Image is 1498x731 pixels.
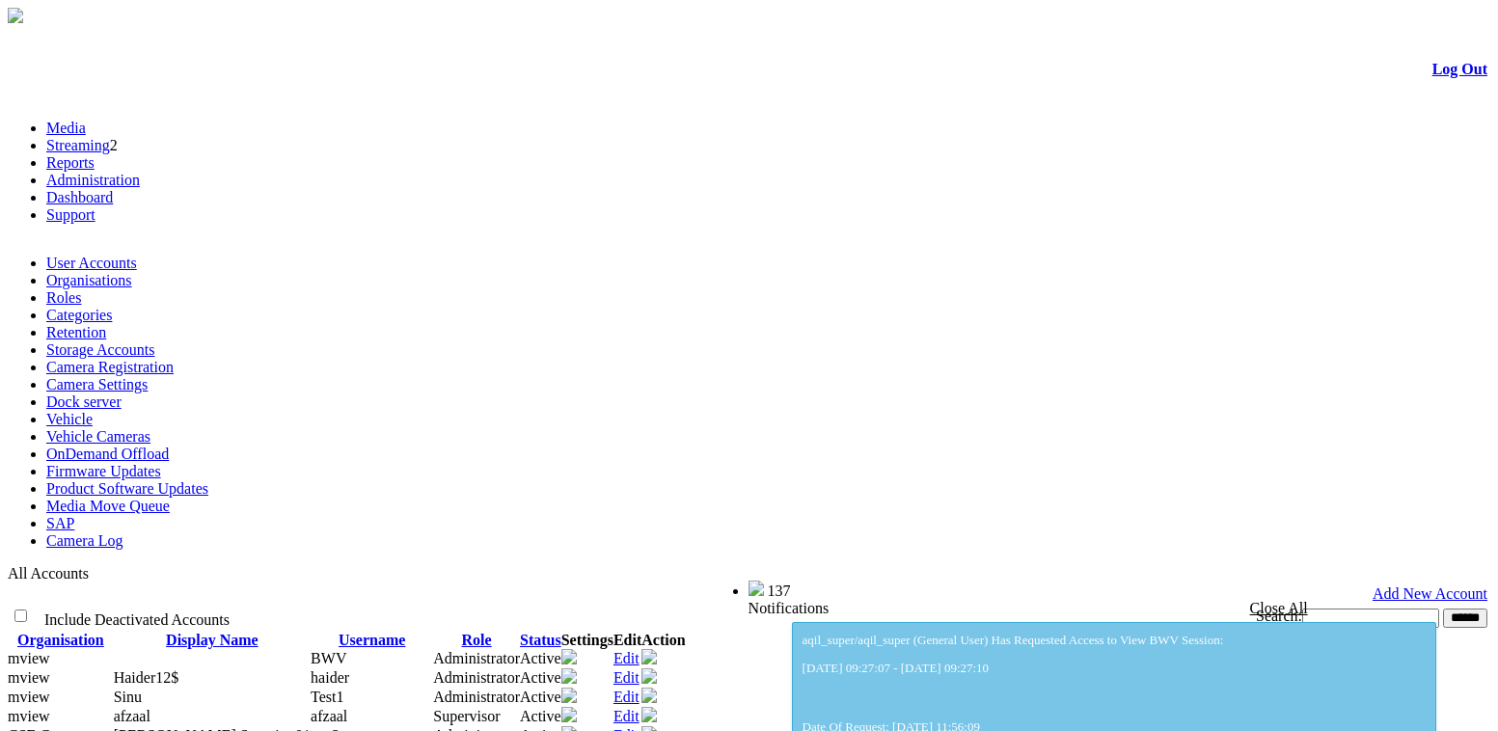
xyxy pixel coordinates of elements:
[311,708,347,724] span: afzaal
[114,689,142,705] span: Contact Method: SMS and Email
[561,649,577,664] img: camera24.png
[46,411,93,427] a: Vehicle
[46,359,174,375] a: Camera Registration
[311,689,343,705] span: Test1
[520,707,561,726] td: Active
[44,611,230,628] span: Include Deactivated Accounts
[46,393,122,410] a: Dock server
[46,376,148,393] a: Camera Settings
[46,532,123,549] a: Camera Log
[17,632,104,648] a: Organisation
[46,446,169,462] a: OnDemand Offload
[433,688,520,707] td: Administrator
[8,650,50,666] span: mview
[46,428,150,445] a: Vehicle Cameras
[46,480,208,497] a: Product Software Updates
[46,272,132,288] a: Organisations
[46,255,137,271] a: User Accounts
[520,632,561,648] a: Status
[46,341,154,358] a: Storage Accounts
[520,649,561,668] td: Active
[46,189,113,205] a: Dashboard
[110,137,118,153] span: 2
[46,515,74,531] a: SAP
[8,8,23,23] img: arrow-3.png
[46,324,106,340] a: Retention
[768,582,791,599] span: 137
[46,154,95,171] a: Reports
[433,707,520,726] td: Supervisor
[561,632,613,649] th: Settings
[561,707,577,722] img: camera24.png
[8,565,89,582] span: All Accounts
[46,463,161,479] a: Firmware Updates
[749,600,1450,617] div: Notifications
[8,708,50,724] span: mview
[561,688,577,703] img: camera24.png
[114,708,150,724] span: Contact Method: SMS and Email
[8,669,50,686] span: mview
[46,137,110,153] a: Streaming
[462,632,492,648] a: Role
[166,632,259,648] a: Display Name
[520,688,561,707] td: Active
[749,581,764,596] img: bell25.png
[339,632,405,648] a: Username
[803,661,1427,676] p: [DATE] 09:27:07 - [DATE] 09:27:10
[46,498,170,514] a: Media Move Queue
[311,669,349,686] span: haider
[114,669,179,686] span: Contact Method: None
[433,649,520,668] td: Administrator
[46,289,81,306] a: Roles
[570,582,709,596] span: Welcome, - (Administrator)
[520,668,561,688] td: Active
[433,668,520,688] td: Administrator
[46,172,140,188] a: Administration
[46,206,95,223] a: Support
[8,689,50,705] span: mview
[46,120,86,136] a: Media
[46,307,112,323] a: Categories
[1432,61,1487,77] a: Log Out
[311,650,346,666] span: BWV
[561,668,577,684] img: camera24.png
[1250,600,1308,616] a: Close All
